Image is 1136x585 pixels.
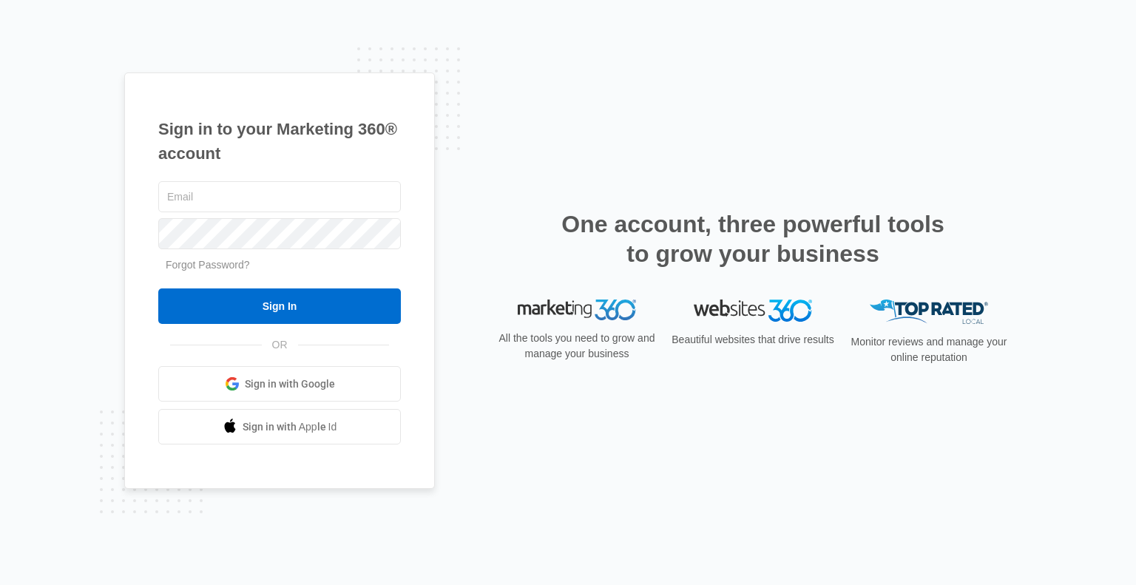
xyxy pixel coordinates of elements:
[158,288,401,324] input: Sign In
[518,300,636,320] img: Marketing 360
[158,409,401,444] a: Sign in with Apple Id
[870,300,988,324] img: Top Rated Local
[158,181,401,212] input: Email
[846,334,1012,365] p: Monitor reviews and manage your online reputation
[557,209,949,268] h2: One account, three powerful tools to grow your business
[670,332,836,348] p: Beautiful websites that drive results
[158,117,401,166] h1: Sign in to your Marketing 360® account
[243,419,337,435] span: Sign in with Apple Id
[694,300,812,321] img: Websites 360
[158,366,401,402] a: Sign in with Google
[262,337,298,353] span: OR
[494,331,660,362] p: All the tools you need to grow and manage your business
[245,376,335,392] span: Sign in with Google
[166,259,250,271] a: Forgot Password?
